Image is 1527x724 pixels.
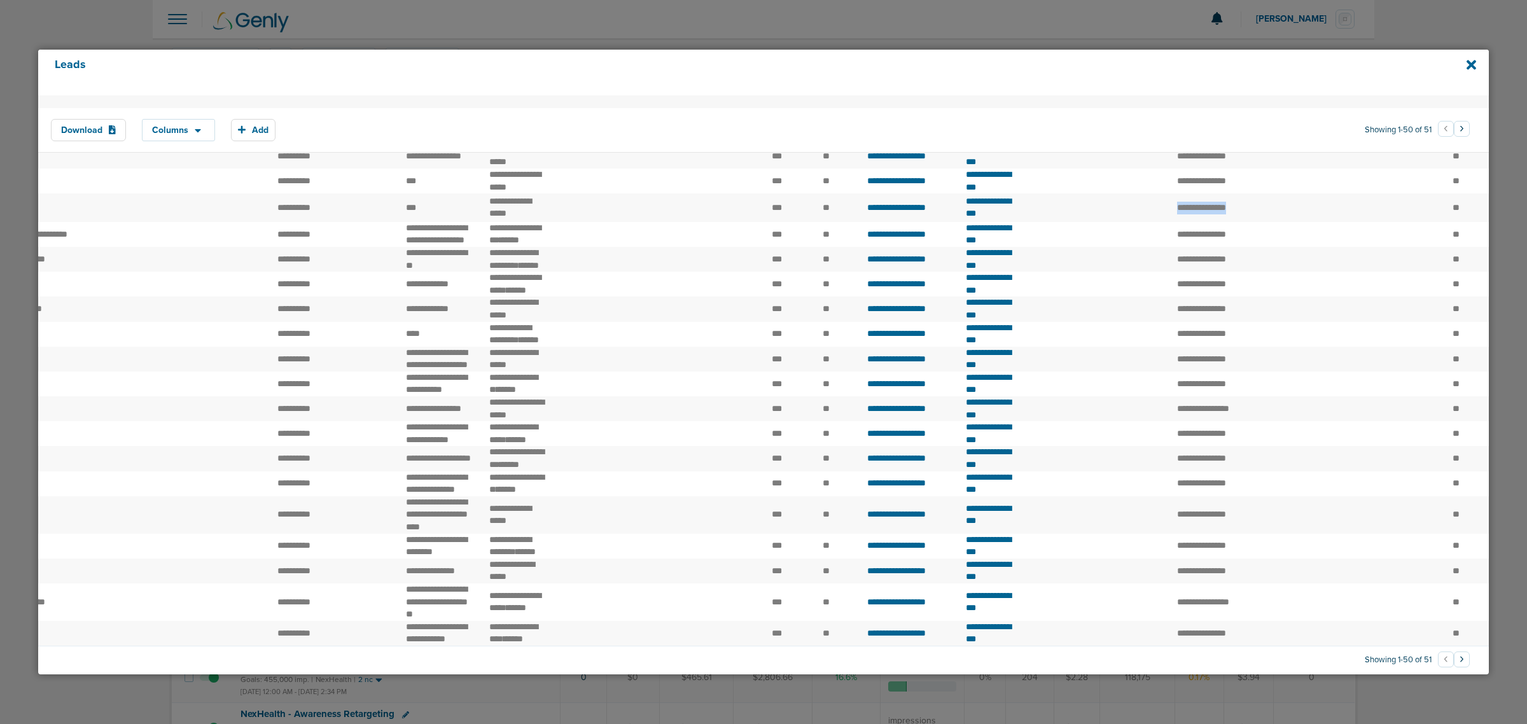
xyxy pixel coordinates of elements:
ul: Pagination [1438,123,1470,138]
span: Columns [152,126,188,135]
button: Download [51,119,126,141]
span: Showing 1-50 of 51 [1365,655,1432,665]
span: Showing 1-50 of 51 [1365,125,1432,136]
button: Add [231,119,275,141]
button: Go to next page [1454,651,1470,667]
span: Add [252,125,268,136]
ul: Pagination [1438,653,1470,669]
button: Go to next page [1454,121,1470,137]
h4: Leads [55,58,1334,87]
